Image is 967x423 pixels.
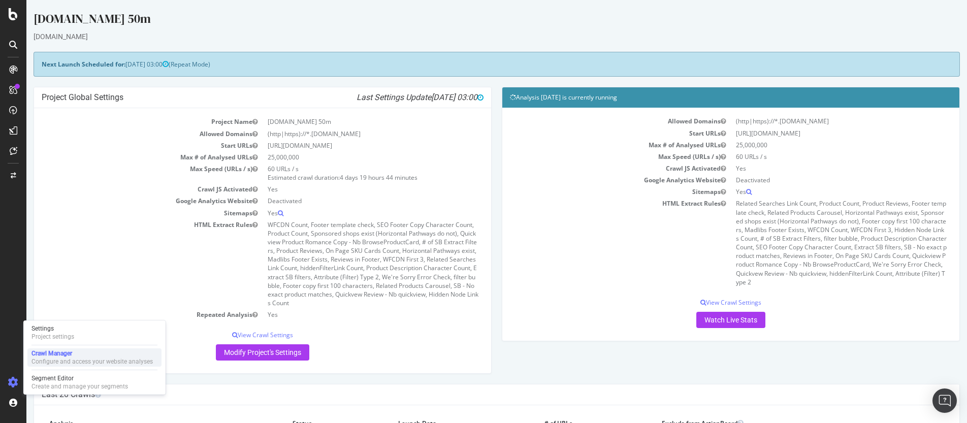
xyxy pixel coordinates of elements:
strong: Next Launch Scheduled for: [15,60,99,69]
h4: Project Global Settings [15,92,457,103]
td: 25,000,000 [236,151,457,163]
td: Allowed Domains [483,115,704,127]
p: View Crawl Settings [15,331,457,339]
td: [URL][DOMAIN_NAME] [236,140,457,151]
h4: Last 20 Crawls [15,389,925,400]
td: Max Speed (URLs / s) [483,151,704,162]
td: Yes [704,186,925,198]
div: Project settings [31,333,74,341]
td: Crawl JS Activated [15,183,236,195]
td: Start URLs [483,127,704,139]
td: Start URLs [15,140,236,151]
div: Configure and access your website analyses [31,357,153,366]
span: [DATE] 03:00 [99,60,142,69]
td: Max Speed (URLs / s) [15,163,236,183]
td: 60 URLs / s Estimated crawl duration: [236,163,457,183]
td: [DOMAIN_NAME] 50m [236,116,457,127]
td: Yes [236,309,457,320]
td: Yes [236,207,457,219]
div: Create and manage your segments [31,382,128,391]
h4: Analysis [DATE] is currently running [483,92,925,103]
div: Crawl Manager [31,349,153,357]
td: Sitemaps [15,207,236,219]
td: 25,000,000 [704,139,925,151]
td: Max # of Analysed URLs [15,151,236,163]
a: Modify Project's Settings [189,344,283,361]
td: Yes [236,183,457,195]
td: Max # of Analysed URLs [483,139,704,151]
td: Project Name [15,116,236,127]
td: Related Searches Link Count, Product Count, Product Reviews, Footer template check, Related Produ... [704,198,925,287]
td: Yes [704,162,925,174]
i: Last Settings Update [330,92,457,103]
span: [DATE] 03:00 [405,92,457,102]
a: Crawl ManagerConfigure and access your website analyses [27,348,162,367]
td: WFCDN Count, Footer template check, SEO Footer Copy Character Count, Product Count, Sponsored sho... [236,219,457,309]
div: (Repeat Mode) [7,52,933,77]
td: Repeated Analysis [15,309,236,320]
a: Watch Live Stats [670,312,739,328]
p: View Crawl Settings [483,298,925,307]
td: Allowed Domains [15,128,236,140]
td: HTML Extract Rules [483,198,704,287]
td: (http|https)://*.[DOMAIN_NAME] [236,128,457,140]
div: [DOMAIN_NAME] 50m [7,10,933,31]
div: Segment Editor [31,374,128,382]
td: Google Analytics Website [15,195,236,207]
a: SettingsProject settings [27,323,162,342]
td: Deactivated [236,195,457,207]
div: [DOMAIN_NAME] [7,31,933,42]
td: 60 URLs / s [704,151,925,162]
div: Open Intercom Messenger [932,388,957,413]
td: Deactivated [704,174,925,186]
td: Sitemaps [483,186,704,198]
td: [URL][DOMAIN_NAME] [704,127,925,139]
td: Google Analytics Website [483,174,704,186]
td: Crawl JS Activated [483,162,704,174]
td: (http|https)://*.[DOMAIN_NAME] [704,115,925,127]
span: 4 days 19 hours 44 minutes [313,173,391,182]
div: Settings [31,324,74,333]
td: HTML Extract Rules [15,219,236,309]
a: Segment EditorCreate and manage your segments [27,373,162,392]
